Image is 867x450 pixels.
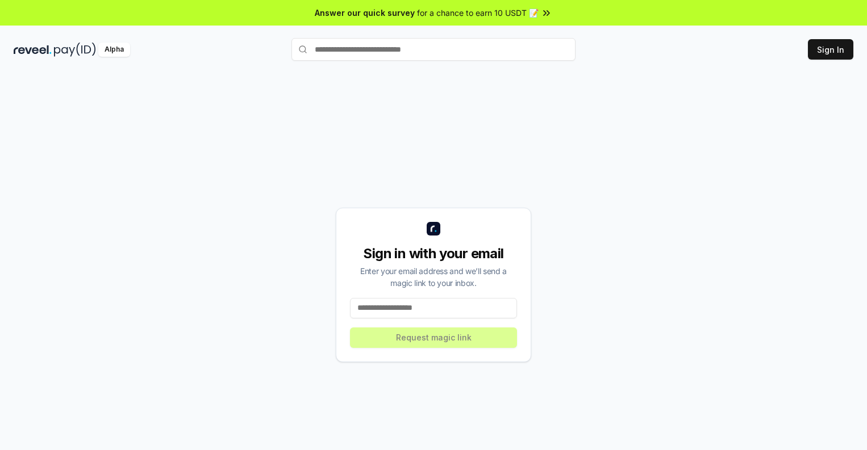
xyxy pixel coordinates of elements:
[417,7,539,19] span: for a chance to earn 10 USDT 📝
[808,39,853,60] button: Sign In
[315,7,415,19] span: Answer our quick survey
[350,265,517,289] div: Enter your email address and we’ll send a magic link to your inbox.
[54,43,96,57] img: pay_id
[427,222,440,235] img: logo_small
[98,43,130,57] div: Alpha
[350,245,517,263] div: Sign in with your email
[14,43,52,57] img: reveel_dark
